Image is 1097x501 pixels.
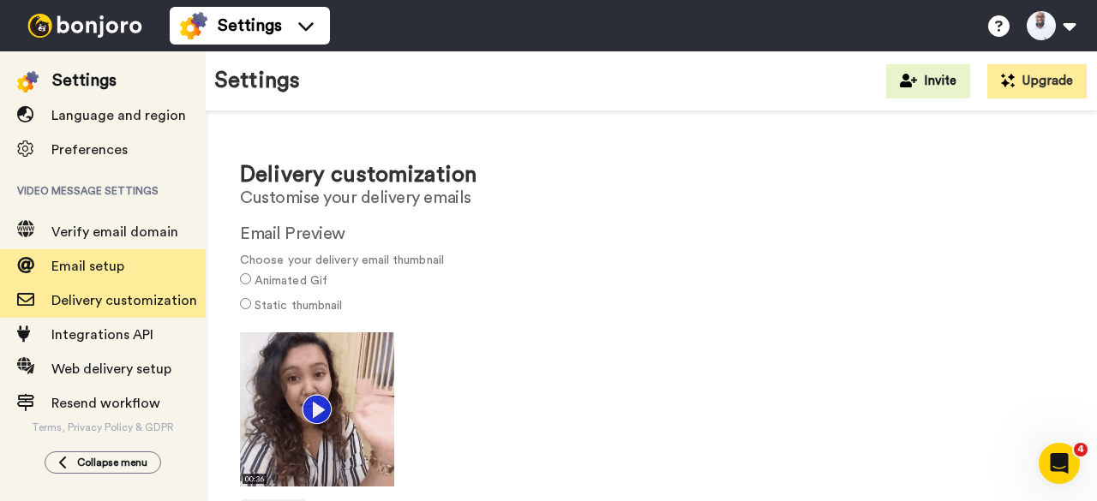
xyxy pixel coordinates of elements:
[255,272,327,290] label: Animated Gif
[51,328,153,342] span: Integrations API
[51,259,124,273] span: Email setup
[51,397,160,410] span: Resend workflow
[255,297,342,315] label: Static thumbnail
[218,14,282,38] span: Settings
[51,294,197,307] span: Delivery customization
[240,188,1063,207] h2: Customise your delivery emails
[51,225,178,239] span: Verify email domain
[1074,443,1088,456] span: 4
[1039,443,1080,484] iframe: Intercom live chat
[21,14,149,38] img: bj-logo-header-white.svg
[52,69,117,92] div: Settings
[51,143,128,157] span: Preferences
[240,224,1063,243] h2: Email Preview
[17,71,39,92] img: settings-colored.svg
[240,252,1063,270] span: Choose your delivery email thumbnail
[886,64,970,98] button: Invite
[987,64,1087,98] button: Upgrade
[240,163,1063,188] h1: Delivery customization
[180,12,207,39] img: settings-colored.svg
[45,451,161,474] button: Collapse menu
[214,69,300,93] h1: Settings
[51,362,171,376] span: Web delivery setup
[51,109,186,122] span: Language and region
[77,456,147,469] span: Collapse menu
[240,332,394,486] img: c713b795-656f-4edb-9759-2201f17354ac.gif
